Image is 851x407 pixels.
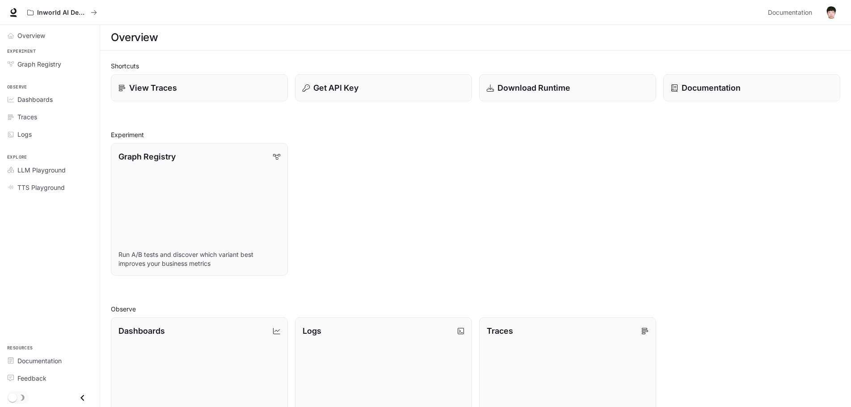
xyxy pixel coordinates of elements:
a: Documentation [764,4,819,21]
a: View Traces [111,74,288,101]
h2: Observe [111,304,840,314]
button: User avatar [822,4,840,21]
p: Download Runtime [497,82,570,94]
p: View Traces [129,82,177,94]
h1: Overview [111,29,158,46]
a: Feedback [4,370,96,386]
a: Documentation [4,353,96,369]
p: Run A/B tests and discover which variant best improves your business metrics [118,250,280,268]
span: Traces [17,112,37,122]
span: Feedback [17,373,46,383]
a: Traces [4,109,96,125]
span: Documentation [17,356,62,365]
span: Overview [17,31,45,40]
span: Documentation [768,7,812,18]
span: Graph Registry [17,59,61,69]
a: Dashboards [4,92,96,107]
button: All workspaces [23,4,101,21]
p: Graph Registry [118,151,176,163]
a: Logs [4,126,96,142]
a: Overview [4,28,96,43]
p: Inworld AI Demos [37,9,87,17]
img: User avatar [825,6,838,19]
span: Logs [17,130,32,139]
span: Dashboards [17,95,53,104]
a: Documentation [663,74,840,101]
button: Close drawer [72,389,93,407]
a: Download Runtime [479,74,656,101]
p: Traces [487,325,513,337]
p: Get API Key [313,82,358,94]
p: Documentation [682,82,741,94]
a: Graph Registry [4,56,96,72]
a: Graph RegistryRun A/B tests and discover which variant best improves your business metrics [111,143,288,276]
button: Get API Key [295,74,472,101]
h2: Experiment [111,130,840,139]
a: LLM Playground [4,162,96,178]
p: Logs [303,325,321,337]
p: Dashboards [118,325,165,337]
span: Dark mode toggle [8,392,17,402]
span: LLM Playground [17,165,66,175]
h2: Shortcuts [111,61,840,71]
span: TTS Playground [17,183,65,192]
a: TTS Playground [4,180,96,195]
